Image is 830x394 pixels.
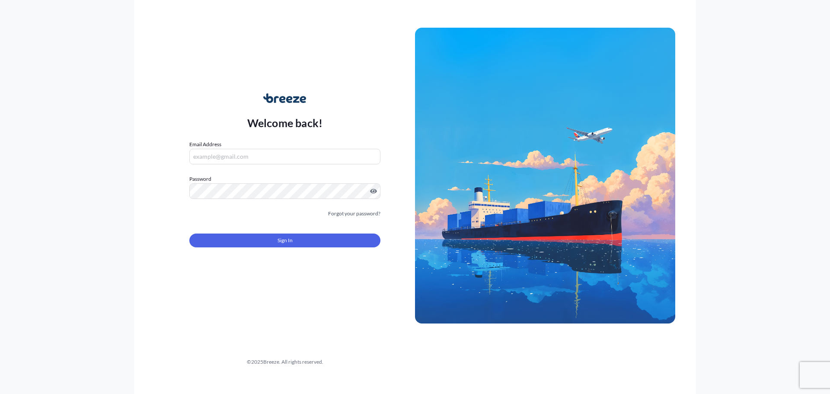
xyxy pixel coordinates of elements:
img: Ship illustration [415,28,675,324]
button: Show password [370,188,377,195]
div: © 2025 Breeze. All rights reserved. [155,358,415,366]
span: Sign In [278,236,293,245]
label: Password [189,175,380,183]
p: Welcome back! [247,116,323,130]
input: example@gmail.com [189,149,380,164]
label: Email Address [189,140,221,149]
button: Sign In [189,234,380,247]
a: Forgot your password? [328,209,380,218]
